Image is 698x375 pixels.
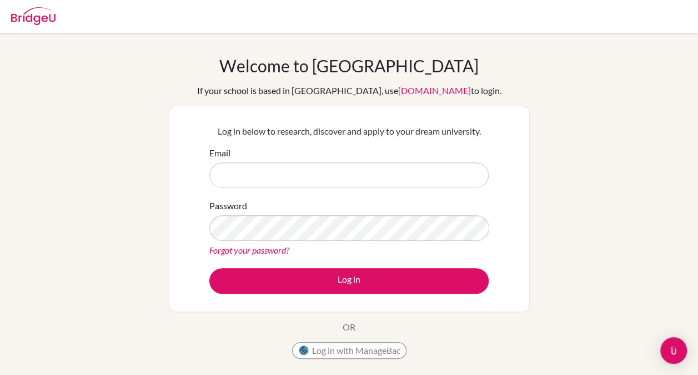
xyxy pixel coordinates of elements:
[209,146,230,160] label: Email
[209,268,489,294] button: Log in
[343,320,355,334] p: OR
[660,337,687,364] div: Open Intercom Messenger
[209,199,247,213] label: Password
[11,7,56,25] img: Bridge-U
[209,245,289,255] a: Forgot your password?
[197,84,501,97] div: If your school is based in [GEOGRAPHIC_DATA], use to login.
[292,342,406,359] button: Log in with ManageBac
[219,56,479,76] h1: Welcome to [GEOGRAPHIC_DATA]
[398,85,471,96] a: [DOMAIN_NAME]
[209,125,489,138] p: Log in below to research, discover and apply to your dream university.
